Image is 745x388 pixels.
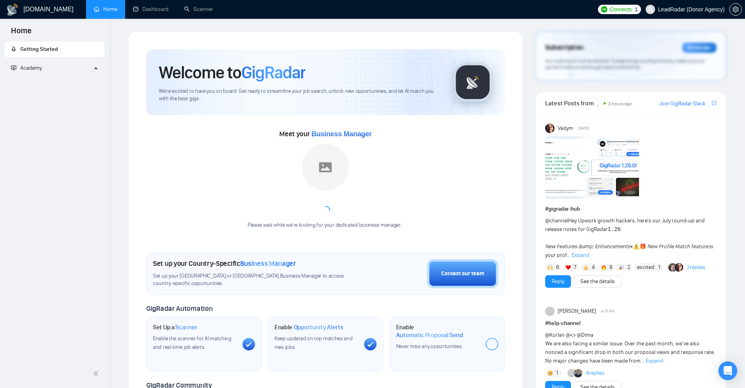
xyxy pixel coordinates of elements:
span: 1 [658,263,660,271]
button: Contact our team [427,259,498,288]
span: 1 [635,5,638,14]
span: export [712,100,716,106]
a: 4replies [586,369,605,377]
code: 1.26 [608,226,621,233]
a: Join GigRadar Slack Community [659,99,710,108]
span: [DATE] [578,125,589,132]
img: Vadym [545,124,555,133]
h1: Set up your Country-Specific [153,259,296,268]
div: Please wait while we're looking for your dedicated business manager... [243,222,408,229]
a: dashboardDashboard [133,6,169,13]
span: Enable the scanner for AI matching and real-time job alerts. [153,335,232,350]
img: placeholder.png [302,144,349,191]
span: 7 [574,263,576,271]
a: searchScanner [184,6,213,13]
img: F09AC4U7ATU-image.png [545,136,639,199]
span: Never miss any opportunities. [396,343,463,350]
span: Academy [20,65,42,71]
img: logo [6,4,19,16]
a: 2replies [687,263,706,271]
span: 4:15 PM [601,308,614,315]
img: 🙌 [548,265,553,270]
img: Alex B [668,263,677,272]
span: 3 hours ago [608,101,632,106]
span: Expand [646,357,663,364]
img: 🥺 [548,370,553,376]
button: setting [729,3,742,16]
h1: Set Up a [153,323,197,331]
span: Business Manager [311,130,372,138]
span: 🎁 [639,243,646,250]
em: New Profile Match feature: [647,243,709,250]
span: [PERSON_NAME] [558,307,596,316]
span: Meet your [279,130,372,138]
span: Subscription [545,41,584,54]
a: setting [729,6,742,13]
span: Vadym [558,124,573,133]
span: We're excited to have you on board. Get ready to streamline your job search, unlock new opportuni... [159,88,441,103]
span: Keep updated on top matches and new jobs. [275,335,353,350]
span: Latest Posts from the GigRadar Community [545,98,601,108]
a: Reply [552,277,564,286]
span: Scanner [175,323,197,331]
h1: Enable [396,323,479,339]
span: Expand [572,252,589,258]
a: homeHome [94,6,117,13]
h1: # gigradar-hub [545,205,716,213]
span: GigRadar Automation [146,304,212,313]
a: See the details [580,277,615,286]
img: 🎉 [619,265,624,270]
button: See the details [574,275,621,288]
span: 2 [627,263,630,271]
div: Reminder [682,43,716,53]
img: 🔥 [601,265,607,270]
span: 1 [556,369,558,377]
span: Connects: [610,5,633,14]
li: Getting Started [5,42,104,57]
span: 6 [556,263,559,271]
span: Automatic Proposal Send [396,331,463,339]
img: ❤️ [565,265,571,270]
span: Academy [11,65,42,71]
span: Opportunity Alerts [294,323,343,331]
span: @channel [545,217,568,224]
span: @Korlan @<> @Dima We are also facing a similar issue. Over the past month, we’ve also noticed a s... [545,332,715,364]
span: :excited: [636,263,655,272]
img: gigradar-logo.png [453,63,492,102]
button: Reply [545,275,571,288]
h1: # help-channel [545,319,716,328]
h1: Enable [275,323,343,331]
img: Viktor Ostashevskyi [574,369,582,377]
img: upwork-logo.png [601,6,607,13]
span: user [648,7,653,12]
span: Home [5,25,38,42]
span: rocket [11,46,16,52]
img: 👍 [583,265,589,270]
em: New Features &amp; Enhancements [545,243,630,250]
span: double-left [93,370,101,377]
a: export [712,99,716,107]
span: 9 [609,263,612,271]
span: fund-projection-screen [11,65,16,70]
span: loading [321,206,330,215]
span: GigRadar [241,62,305,83]
span: setting [730,6,741,13]
span: Business Manager [240,259,296,268]
span: Hey Upwork growth hackers, here's our July round-up and release notes for GigRadar • is your prof... [545,217,713,258]
div: Contact our team [441,269,484,278]
span: Getting Started [20,46,58,52]
span: Set up your [GEOGRAPHIC_DATA] or [GEOGRAPHIC_DATA] Business Manager to access country-specific op... [153,273,360,287]
h1: Welcome to [159,62,305,83]
span: 4 [592,263,595,271]
span: ⚠️ [633,243,639,250]
div: Open Intercom Messenger [718,361,737,380]
span: Your subscription will be renewed. To keep things running smoothly, make sure your payment method... [545,58,705,70]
